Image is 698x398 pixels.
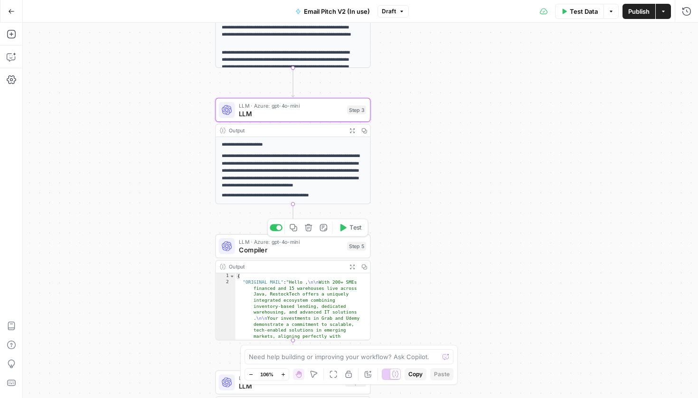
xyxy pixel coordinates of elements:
div: 1 [216,273,235,279]
span: 106% [260,370,274,378]
span: Test Data [570,7,598,16]
div: Output [229,127,343,135]
div: Step 3 [347,105,366,114]
div: Step 5 [347,241,366,250]
button: Copy [405,368,426,380]
button: Publish [623,4,655,19]
button: Paste [430,368,453,380]
g: Edge from step_1 to step_3 [292,68,294,97]
span: LLM [239,109,343,119]
button: Email Pitch V2 (In use) [290,4,376,19]
span: LLM · Azure: gpt-4o-mini [239,102,343,110]
div: Step 12 [345,378,366,387]
button: Draft [377,5,409,18]
span: LLM · Azure: gpt-4o-mini [239,238,343,246]
span: Draft [382,7,396,16]
span: LLM [239,381,341,391]
span: Compiler [239,245,343,255]
div: Output [229,263,343,271]
span: Publish [628,7,650,16]
button: Test Data [555,4,604,19]
span: LLM · Azure: gpt-4o-mini [239,374,341,382]
span: Paste [434,370,450,379]
button: Test [335,221,366,234]
span: Copy [408,370,423,379]
span: Test [349,223,361,232]
span: Toggle code folding, rows 1 through 4 [229,273,235,279]
div: LLM · Azure: gpt-4o-miniCompilerStep 5TestOutput{ "ORIGINAL MAIL":"Hello ,\n\nWith 200+ SMEs fina... [215,234,370,341]
span: Email Pitch V2 (In use) [304,7,370,16]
